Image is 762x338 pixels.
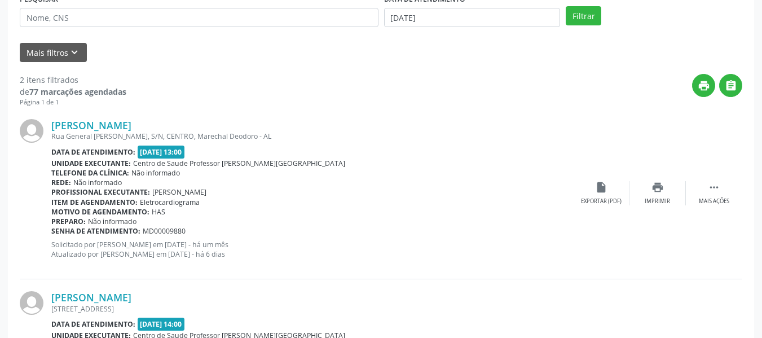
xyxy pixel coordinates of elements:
input: Nome, CNS [20,8,378,27]
span: Não informado [73,178,122,187]
b: Data de atendimento: [51,319,135,329]
div: Imprimir [645,197,670,205]
span: Centro de Saude Professor [PERSON_NAME][GEOGRAPHIC_DATA] [133,159,345,168]
span: [DATE] 14:00 [138,318,185,331]
span: Eletrocardiograma [140,197,200,207]
div: Exportar (PDF) [581,197,622,205]
img: img [20,291,43,315]
span: [DATE] 13:00 [138,146,185,159]
i:  [725,80,737,92]
div: Mais ações [699,197,729,205]
span: [PERSON_NAME] [152,187,206,197]
span: Não informado [131,168,180,178]
span: HAS [152,207,165,217]
strong: 77 marcações agendadas [29,86,126,97]
b: Data de atendimento: [51,147,135,157]
input: Selecione um intervalo [384,8,561,27]
i: print [698,80,710,92]
img: img [20,119,43,143]
b: Profissional executante: [51,187,150,197]
a: [PERSON_NAME] [51,291,131,304]
div: [STREET_ADDRESS] [51,304,573,314]
div: Página 1 de 1 [20,98,126,107]
button:  [719,74,742,97]
button: print [692,74,715,97]
button: Mais filtroskeyboard_arrow_down [20,43,87,63]
span: MD00009880 [143,226,186,236]
i: print [651,181,664,194]
i: keyboard_arrow_down [68,46,81,59]
i:  [708,181,720,194]
a: [PERSON_NAME] [51,119,131,131]
b: Unidade executante: [51,159,131,168]
b: Telefone da clínica: [51,168,129,178]
div: de [20,86,126,98]
b: Item de agendamento: [51,197,138,207]
i: insert_drive_file [595,181,607,194]
b: Preparo: [51,217,86,226]
div: 2 itens filtrados [20,74,126,86]
span: Não informado [88,217,136,226]
button: Filtrar [566,6,601,25]
b: Rede: [51,178,71,187]
p: Solicitado por [PERSON_NAME] em [DATE] - há um mês Atualizado por [PERSON_NAME] em [DATE] - há 6 ... [51,240,573,259]
b: Senha de atendimento: [51,226,140,236]
b: Motivo de agendamento: [51,207,149,217]
div: Rua General [PERSON_NAME], S/N, CENTRO, Marechal Deodoro - AL [51,131,573,141]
